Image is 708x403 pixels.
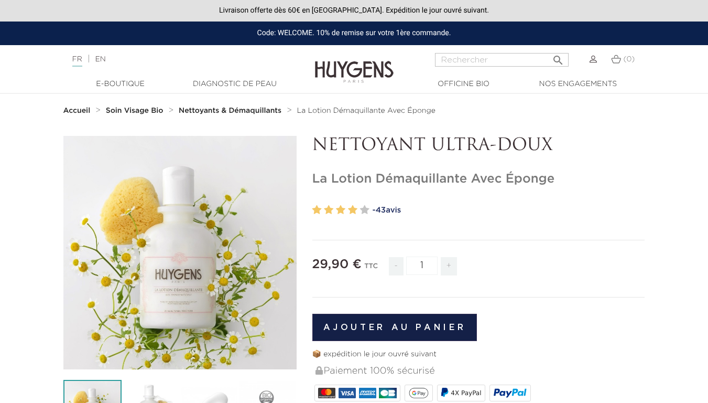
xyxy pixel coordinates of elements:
[312,258,362,271] span: 29,90 €
[106,107,164,114] strong: Soin Visage Bio
[552,51,564,63] i: 
[376,206,386,214] span: 43
[312,172,645,187] h1: La Lotion Démaquillante Avec Éponge
[373,203,645,218] a: -43avis
[68,79,173,90] a: E-Boutique
[106,107,166,115] a: Soin Visage Bio
[297,107,435,115] a: La Lotion Démaquillante Avec Éponge
[406,257,438,275] input: Quantité
[297,107,435,114] span: La Lotion Démaquillante Avec Éponge
[623,56,635,63] span: (0)
[526,79,630,90] a: Nos engagements
[336,203,345,218] label: 3
[441,257,458,275] span: +
[360,203,369,218] label: 5
[72,56,82,67] a: FR
[435,53,569,67] input: Rechercher
[312,314,477,341] button: Ajouter au panier
[409,388,429,398] img: google_pay
[63,107,93,115] a: Accueil
[315,44,394,84] img: Huygens
[315,366,323,375] img: Paiement 100% sécurisé
[379,388,396,398] img: CB_NATIONALE
[95,56,105,63] a: EN
[451,389,481,397] span: 4X PayPal
[339,388,356,398] img: VISA
[314,360,645,383] div: Paiement 100% sécurisé
[318,388,335,398] img: MASTERCARD
[312,349,645,360] p: 📦 expédition le jour ouvré suivant
[549,50,568,64] button: 
[348,203,357,218] label: 4
[67,53,287,66] div: |
[182,79,287,90] a: Diagnostic de peau
[179,107,284,115] a: Nettoyants & Démaquillants
[324,203,333,218] label: 2
[389,257,404,275] span: -
[179,107,281,114] strong: Nettoyants & Démaquillants
[63,107,91,114] strong: Accueil
[312,203,322,218] label: 1
[359,388,376,398] img: AMEX
[411,79,516,90] a: Officine Bio
[312,136,645,156] p: NETTOYANT ULTRA-DOUX
[364,255,378,283] div: TTC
